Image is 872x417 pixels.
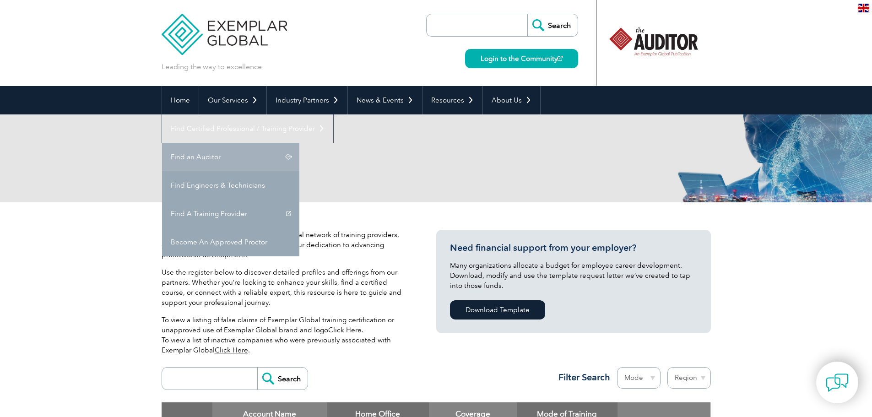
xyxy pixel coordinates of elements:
[348,86,422,114] a: News & Events
[450,300,545,320] a: Download Template
[450,242,697,254] h3: Need financial support from your employer?
[328,326,362,334] a: Click Here
[553,372,610,383] h3: Filter Search
[162,171,299,200] a: Find Engineers & Technicians
[267,86,347,114] a: Industry Partners
[162,143,299,171] a: Find an Auditor
[483,86,540,114] a: About Us
[858,4,869,12] img: en
[199,86,266,114] a: Our Services
[257,368,308,390] input: Search
[162,151,546,166] h2: Client Register
[465,49,578,68] a: Login to the Community
[826,371,849,394] img: contact-chat.png
[422,86,482,114] a: Resources
[162,267,409,308] p: Use the register below to discover detailed profiles and offerings from our partners. Whether you...
[162,62,262,72] p: Leading the way to excellence
[450,260,697,291] p: Many organizations allocate a budget for employee career development. Download, modify and use th...
[162,230,409,260] p: Exemplar Global proudly works with a global network of training providers, consultants, and organ...
[162,86,199,114] a: Home
[162,114,333,143] a: Find Certified Professional / Training Provider
[162,200,299,228] a: Find A Training Provider
[558,56,563,61] img: open_square.png
[162,315,409,355] p: To view a listing of false claims of Exemplar Global training certification or unapproved use of ...
[527,14,578,36] input: Search
[162,228,299,256] a: Become An Approved Proctor
[215,346,248,354] a: Click Here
